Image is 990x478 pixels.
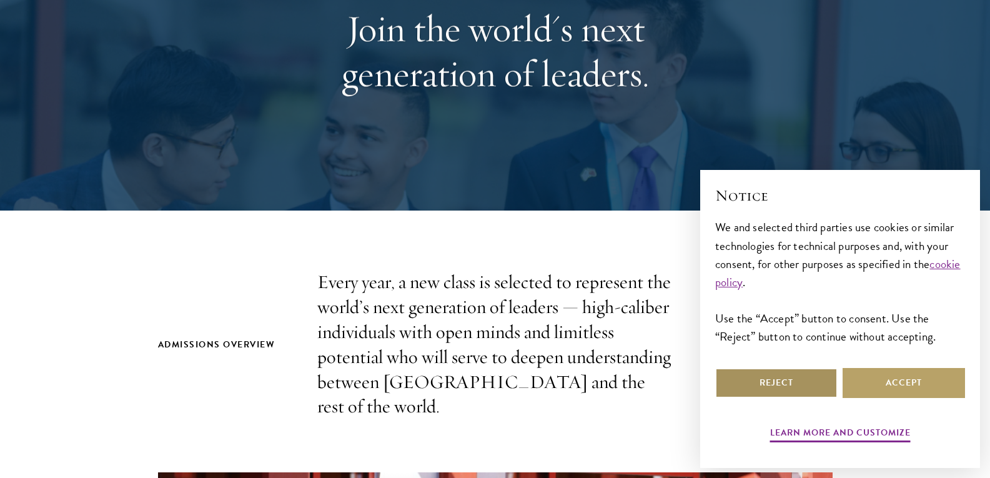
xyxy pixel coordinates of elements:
[158,337,292,352] h2: Admissions Overview
[715,368,838,398] button: Reject
[280,6,711,96] h1: Join the world's next generation of leaders.
[843,368,965,398] button: Accept
[770,425,911,444] button: Learn more and customize
[715,185,965,206] h2: Notice
[317,270,673,419] p: Every year, a new class is selected to represent the world’s next generation of leaders — high-ca...
[715,255,961,291] a: cookie policy
[715,218,965,345] div: We and selected third parties use cookies or similar technologies for technical purposes and, wit...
